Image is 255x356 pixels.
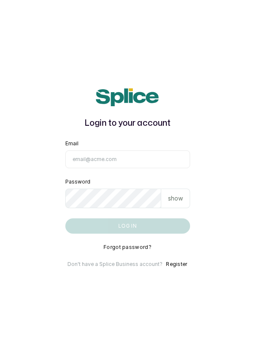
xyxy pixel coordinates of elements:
input: email@acme.com [65,150,190,168]
label: Password [65,178,90,185]
h1: Login to your account [65,116,190,130]
button: Forgot password? [104,244,151,251]
p: show [168,194,183,203]
button: Log in [65,218,190,234]
p: Don't have a Splice Business account? [67,261,163,268]
button: Register [166,261,187,268]
label: Email [65,140,78,147]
